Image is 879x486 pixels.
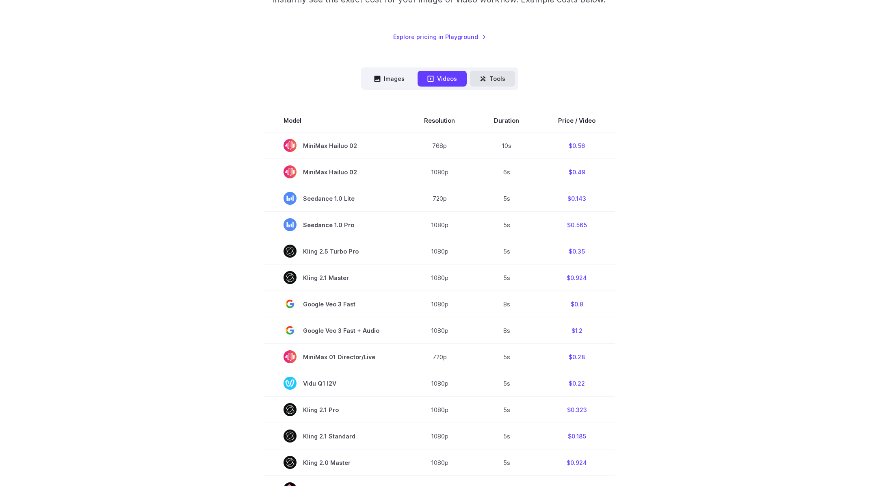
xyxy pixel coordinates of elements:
button: Videos [418,71,467,87]
span: Kling 2.0 Master [284,456,385,469]
td: 1080p [405,265,474,291]
td: 1080p [405,449,474,476]
td: 1080p [405,423,474,449]
td: $0.323 [539,397,615,423]
td: 1080p [405,370,474,397]
span: Seedance 1.0 Lite [284,192,385,205]
td: 720p [405,344,474,370]
span: MiniMax Hailuo 02 [284,165,385,178]
span: Kling 2.1 Master [284,271,385,284]
span: MiniMax Hailuo 02 [284,139,385,152]
td: $0.924 [539,449,615,476]
td: 720p [405,185,474,212]
span: Seedance 1.0 Pro [284,218,385,231]
span: Google Veo 3 Fast [284,297,385,310]
td: 5s [474,265,539,291]
span: Kling 2.5 Turbo Pro [284,245,385,258]
td: 5s [474,212,539,238]
span: MiniMax 01 Director/Live [284,350,385,363]
td: 5s [474,449,539,476]
td: 6s [474,159,539,185]
td: $0.49 [539,159,615,185]
td: $0.56 [539,132,615,159]
button: Tools [470,71,515,87]
span: Kling 2.1 Standard [284,430,385,443]
td: $0.22 [539,370,615,397]
td: 1080p [405,317,474,344]
td: 5s [474,397,539,423]
td: 5s [474,370,539,397]
button: Images [364,71,414,87]
td: 1080p [405,397,474,423]
td: $0.35 [539,238,615,265]
td: 1080p [405,212,474,238]
td: 768p [405,132,474,159]
td: 1080p [405,291,474,317]
th: Model [264,109,405,132]
th: Duration [474,109,539,132]
td: 5s [474,185,539,212]
td: 1080p [405,159,474,185]
a: Explore pricing in Playground [393,32,486,41]
td: $0.565 [539,212,615,238]
td: 5s [474,238,539,265]
th: Price / Video [539,109,615,132]
td: 8s [474,317,539,344]
td: $1.2 [539,317,615,344]
span: Vidu Q1 I2V [284,377,385,390]
span: Google Veo 3 Fast + Audio [284,324,385,337]
td: $0.924 [539,265,615,291]
td: $0.28 [539,344,615,370]
td: $0.185 [539,423,615,449]
td: $0.143 [539,185,615,212]
td: 1080p [405,238,474,265]
td: 5s [474,344,539,370]
td: 5s [474,423,539,449]
span: Kling 2.1 Pro [284,403,385,416]
td: $0.8 [539,291,615,317]
td: 8s [474,291,539,317]
th: Resolution [405,109,474,132]
td: 10s [474,132,539,159]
